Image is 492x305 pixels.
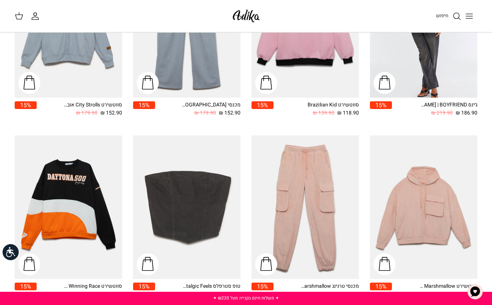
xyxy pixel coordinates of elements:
a: ✦ משלוח חינם בקנייה מעל ₪220 ✦ [213,295,279,301]
span: 152.90 ₪ [100,109,122,117]
a: סווטשירט Winning Race אוברסייז 135.90 ₪ 159.90 ₪ [37,283,122,298]
a: 15% [15,283,37,298]
img: Adika IL [231,7,262,25]
div: סווטשירט Brazilian Kid [300,101,359,109]
a: מכנסי [GEOGRAPHIC_DATA] 152.90 ₪ 179.90 ₪ [155,101,241,117]
a: סווטשירט City Strolls אוברסייז 152.90 ₪ 179.90 ₪ [37,101,122,117]
span: 15% [370,101,392,109]
a: סווטשירט Walking On Marshmallow 152.90 ₪ 179.90 ₪ [392,283,477,298]
span: 152.90 ₪ [456,290,477,298]
span: 15% [15,283,37,290]
span: 15% [251,283,273,290]
a: חיפוש [436,12,461,21]
a: 15% [15,101,37,117]
span: 152.90 ₪ [219,109,241,117]
a: 15% [370,283,392,298]
span: 118.90 ₪ [337,109,359,117]
a: 15% [251,101,273,117]
a: 15% [133,283,155,298]
span: 15% [133,283,155,290]
span: 135.90 ₪ [100,290,122,298]
span: 186.90 ₪ [456,109,477,117]
span: חיפוש [436,12,448,19]
a: ג׳ינס All Or Nothing [PERSON_NAME] | BOYFRIEND 186.90 ₪ 219.90 ₪ [392,101,477,117]
button: Toggle menu [461,8,477,24]
a: סווטשירט Winning Race אוברסייז [15,135,122,279]
span: 219.90 ₪ [431,109,453,117]
span: 84.90 ₪ [222,290,241,298]
div: מכנסי [GEOGRAPHIC_DATA] [182,101,241,109]
a: מכנסי טרנינג Walking On Marshmallow 152.90 ₪ 179.90 ₪ [273,283,359,298]
a: סווטשירט Walking On Marshmallow [370,135,477,279]
span: 179.90 ₪ [194,109,216,117]
div: סווטשירט Winning Race אוברסייז [63,283,122,290]
span: 179.90 ₪ [76,109,98,117]
a: מכנסי טרנינג Walking On Marshmallow [251,135,359,279]
a: 15% [251,283,273,298]
a: סווטשירט Brazilian Kid 118.90 ₪ 139.90 ₪ [273,101,359,117]
div: טופ סטרפלס Nostalgic Feels קורדרוי [182,283,241,290]
div: ג׳ינס All Or Nothing [PERSON_NAME] | BOYFRIEND [419,101,477,109]
a: טופ סטרפלס Nostalgic Feels קורדרוי 84.90 ₪ 99.90 ₪ [155,283,241,298]
span: 15% [15,101,37,109]
div: סווטשירט City Strolls אוברסייז [63,101,122,109]
div: מכנסי טרנינג Walking On Marshmallow [300,283,359,290]
span: 15% [370,283,392,290]
span: 159.90 ₪ [76,290,98,298]
a: טופ סטרפלס Nostalgic Feels קורדרוי [133,135,241,279]
span: 139.90 ₪ [313,109,334,117]
button: צ'אט [464,281,486,303]
span: 99.90 ₪ [200,290,219,298]
div: סווטשירט Walking On Marshmallow [419,283,477,290]
a: החשבון שלי [31,12,43,21]
span: 179.90 ₪ [431,290,453,298]
a: 15% [133,101,155,117]
span: 179.90 ₪ [313,290,334,298]
a: 15% [370,101,392,117]
span: 15% [251,101,273,109]
span: 15% [133,101,155,109]
span: 152.90 ₪ [337,290,359,298]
